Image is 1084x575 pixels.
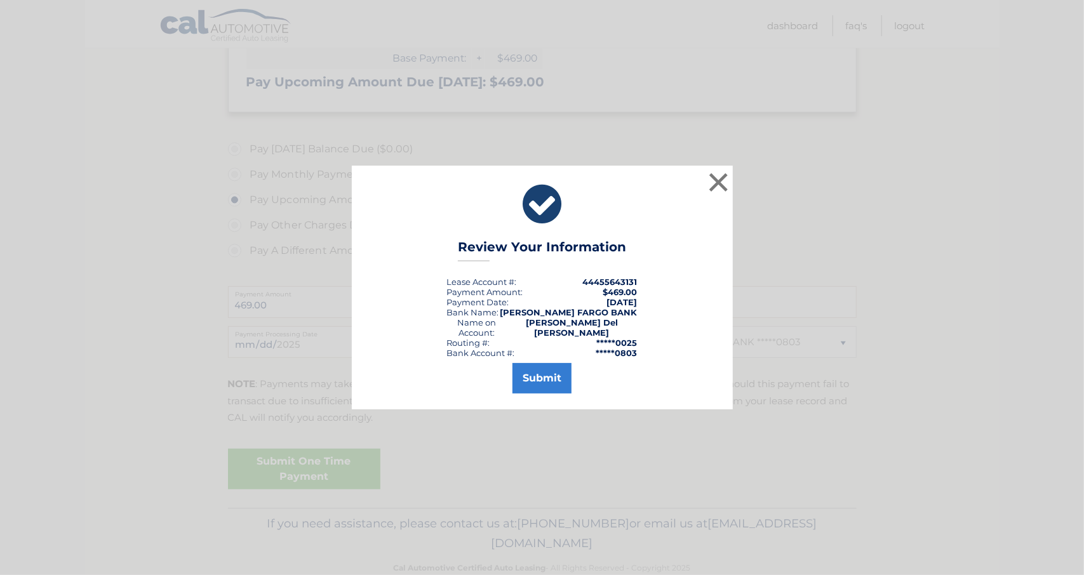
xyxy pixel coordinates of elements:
span: Payment Date [447,297,507,307]
button: Submit [512,363,572,393]
div: Bank Account #: [447,348,515,358]
div: : [447,297,509,307]
strong: 44455643131 [583,277,638,287]
span: $469.00 [603,287,638,297]
div: Name on Account: [447,317,507,338]
div: Bank Name: [447,307,499,317]
div: Payment Amount: [447,287,523,297]
div: Lease Account #: [447,277,517,287]
span: [DATE] [607,297,638,307]
strong: [PERSON_NAME] Del [PERSON_NAME] [526,317,618,338]
div: Routing #: [447,338,490,348]
strong: [PERSON_NAME] FARGO BANK [500,307,638,317]
button: × [706,169,732,195]
h3: Review Your Information [458,239,626,261]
